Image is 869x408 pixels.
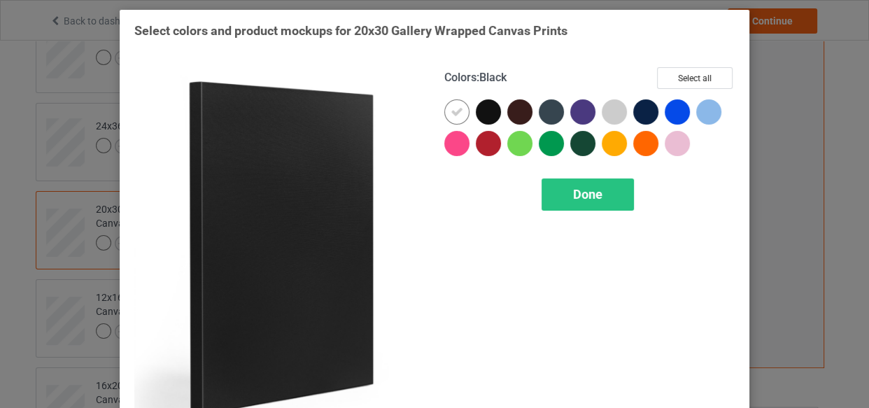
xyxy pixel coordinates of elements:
h4: : [444,71,507,85]
span: Colors [444,71,476,84]
span: Black [479,71,507,84]
span: Done [573,187,602,202]
button: Select all [657,67,733,89]
span: Select colors and product mockups for 20x30 Gallery Wrapped Canvas Prints [134,23,567,38]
